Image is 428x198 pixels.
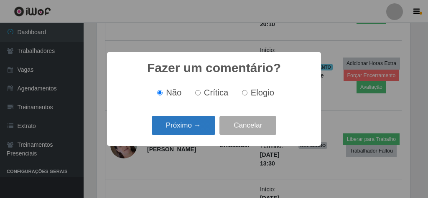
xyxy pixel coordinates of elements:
button: Próximo → [152,116,215,135]
input: Não [157,90,163,95]
input: Crítica [195,90,201,95]
input: Elogio [242,90,247,95]
span: Não [166,88,181,97]
button: Cancelar [219,116,276,135]
span: Crítica [204,88,229,97]
span: Elogio [251,88,274,97]
h2: Fazer um comentário? [147,60,281,75]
